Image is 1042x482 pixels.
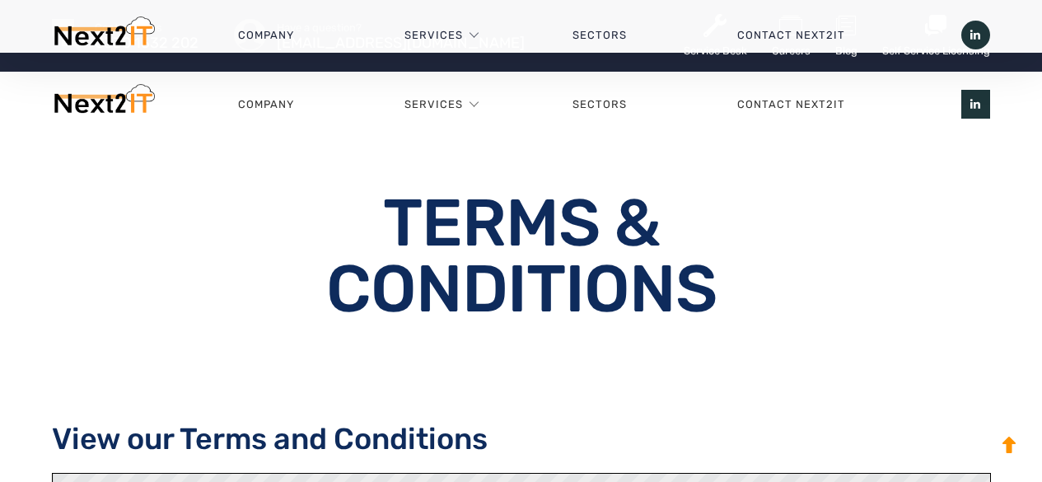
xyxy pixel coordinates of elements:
[404,80,463,129] a: Services
[52,421,990,456] h2: View our Terms and Conditions
[183,80,349,129] a: Company
[682,80,900,129] a: Contact Next2IT
[682,11,900,60] a: Contact Next2IT
[404,11,463,60] a: Services
[183,11,349,60] a: Company
[518,11,683,60] a: Sectors
[287,190,755,322] h1: Terms & Conditions
[52,84,155,121] img: Next2IT
[518,80,683,129] a: Sectors
[52,16,155,54] img: Next2IT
